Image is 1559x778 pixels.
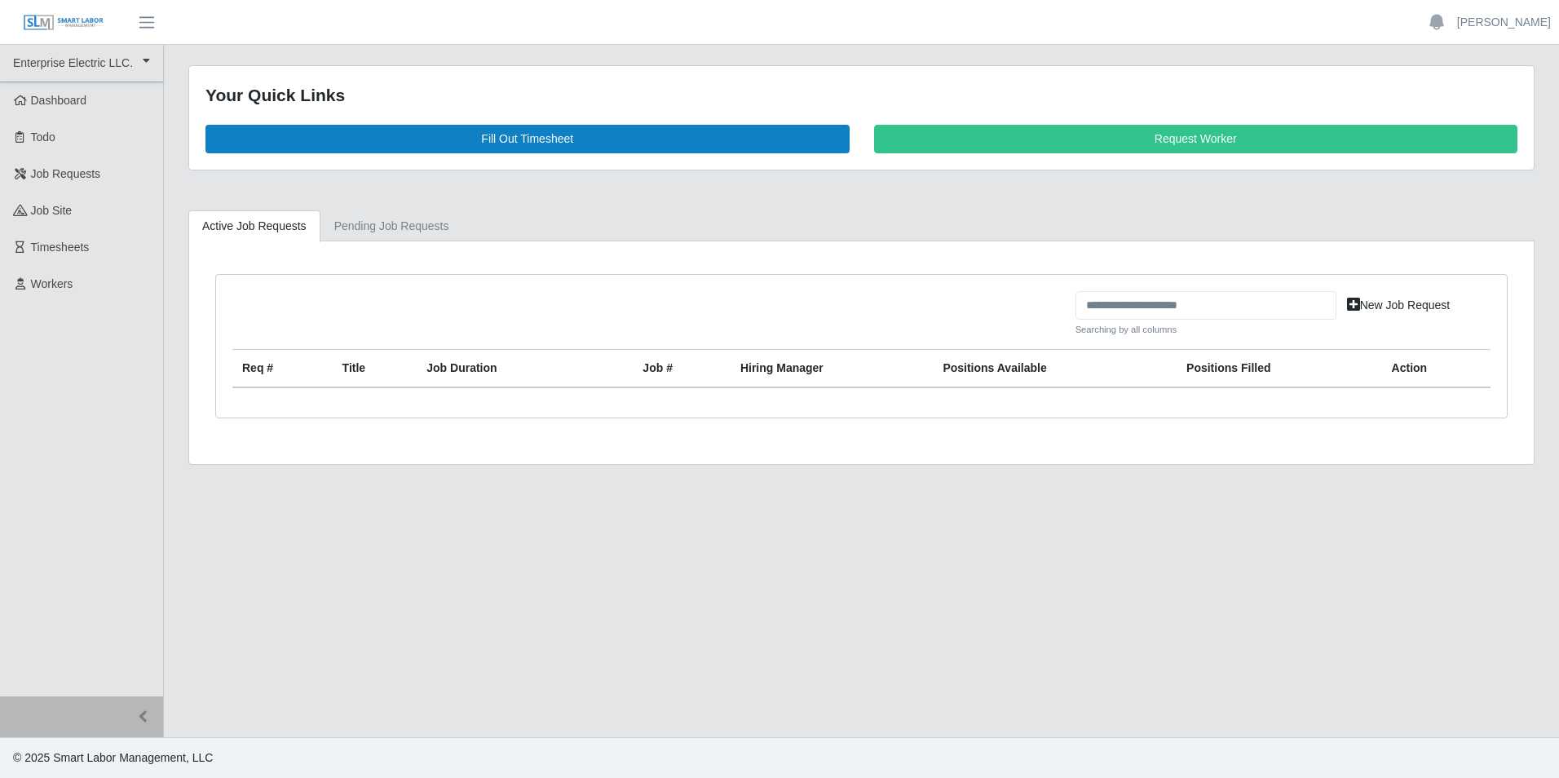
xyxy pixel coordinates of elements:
span: job site [31,204,73,217]
th: Positions Available [933,350,1177,388]
th: Positions Filled [1177,350,1382,388]
span: Job Requests [31,167,101,180]
img: SLM Logo [23,14,104,32]
div: Your Quick Links [205,82,1517,108]
a: New Job Request [1336,291,1461,320]
span: Workers [31,277,73,290]
a: [PERSON_NAME] [1457,14,1551,31]
th: Hiring Manager [731,350,933,388]
th: Job Duration [417,350,594,388]
span: Todo [31,130,55,144]
th: Title [333,350,417,388]
small: Searching by all columns [1075,323,1336,337]
a: Pending Job Requests [320,210,463,242]
span: © 2025 Smart Labor Management, LLC [13,751,213,764]
span: Dashboard [31,94,87,107]
th: Action [1382,350,1491,388]
a: Fill Out Timesheet [205,125,850,153]
span: Timesheets [31,241,90,254]
a: Active Job Requests [188,210,320,242]
th: Job # [633,350,731,388]
a: Request Worker [874,125,1518,153]
th: Req # [232,350,333,388]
